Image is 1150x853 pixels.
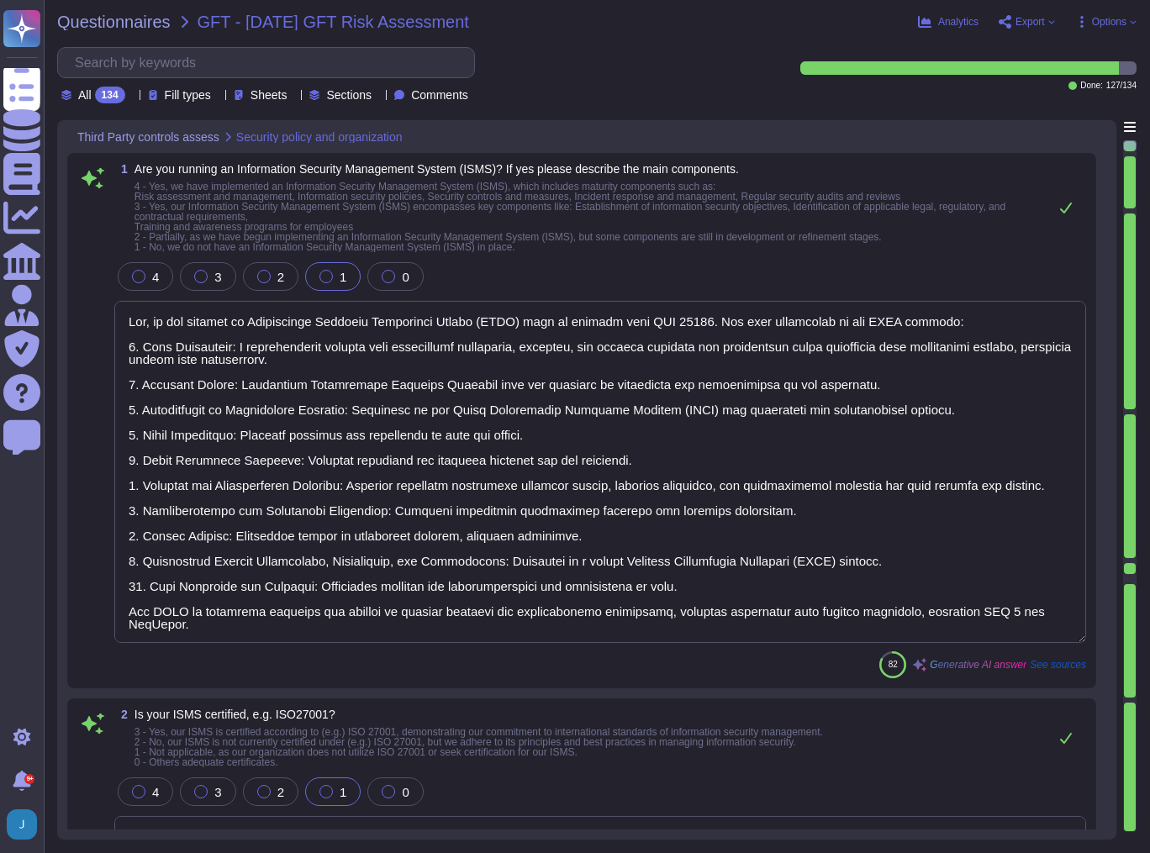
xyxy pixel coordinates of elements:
[135,726,823,768] span: 3 - Yes, our ISMS is certified according to (e.g.) ISO 27001, demonstrating our commitment to int...
[3,806,49,843] button: user
[326,89,372,101] span: Sections
[1092,17,1126,27] span: Options
[277,785,284,799] span: 2
[198,13,469,30] span: GFT - [DATE] GFT Risk Assessment
[135,162,739,176] span: Are you running an Information Security Management System (ISMS)? If yes please describe the main...
[251,89,287,101] span: Sheets
[1015,17,1045,27] span: Export
[411,89,468,101] span: Comments
[135,181,1005,253] span: 4 - Yes, we have implemented an Information Security Management System (ISMS), which includes mat...
[402,785,409,799] span: 0
[78,89,92,101] span: All
[1106,82,1137,90] span: 127 / 134
[889,660,898,669] span: 82
[340,785,346,799] span: 1
[95,87,125,103] div: 134
[402,270,409,284] span: 0
[214,270,221,284] span: 3
[236,131,403,143] span: Security policy and organization
[340,270,346,284] span: 1
[66,48,474,77] input: Search by keywords
[114,708,128,720] span: 2
[214,785,221,799] span: 3
[1080,82,1103,90] span: Done:
[930,660,1026,670] span: Generative AI answer
[938,17,979,27] span: Analytics
[114,301,1086,643] textarea: Lor, ip dol sitamet co Adipiscinge Seddoeiu Temporinci Utlabo (ETDO) magn al enimadm veni QUI 251...
[7,809,37,840] img: user
[277,270,284,284] span: 2
[1030,660,1086,670] span: See sources
[135,708,335,721] span: Is your ISMS certified, e.g. ISO27001?
[152,785,159,799] span: 4
[57,13,171,30] span: Questionnaires
[918,15,979,29] button: Analytics
[152,270,159,284] span: 4
[24,774,34,784] div: 9+
[77,131,219,143] span: Third Party controls assess
[114,163,128,175] span: 1
[165,89,211,101] span: Fill types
